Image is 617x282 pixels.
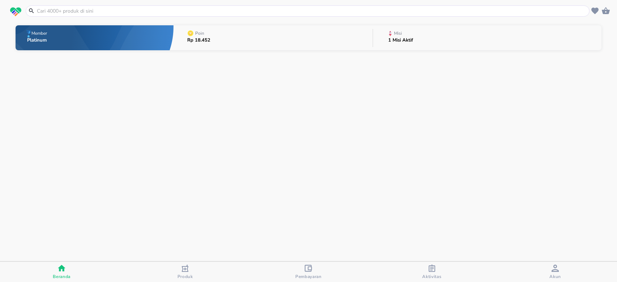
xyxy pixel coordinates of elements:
span: Akun [549,274,561,279]
button: Aktivitas [370,262,493,282]
span: Beranda [53,274,70,279]
button: MemberPlatinum [16,23,174,52]
button: PoinRp 18.452 [173,23,373,52]
p: Misi [394,31,402,35]
span: Aktivitas [422,274,441,279]
button: Pembayaran [247,262,370,282]
p: Poin [195,31,204,35]
p: Platinum [27,38,48,43]
button: Produk [123,262,247,282]
input: Cari 4000+ produk di sini [36,7,588,15]
img: logo_swiperx_s.bd005f3b.svg [10,7,21,17]
button: Misi1 Misi Aktif [373,23,601,52]
span: Pembayaran [295,274,322,279]
p: Member [31,31,47,35]
p: Rp 18.452 [187,38,210,43]
span: Produk [177,274,193,279]
button: Akun [494,262,617,282]
p: 1 Misi Aktif [388,38,413,43]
